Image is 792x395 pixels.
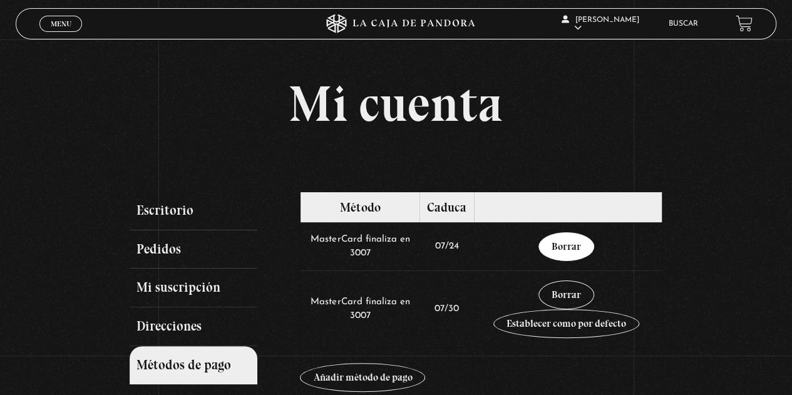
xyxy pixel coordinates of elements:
a: Borrar [538,232,594,261]
a: Métodos de pago [130,346,257,385]
a: Escritorio [130,192,257,230]
a: Mi suscripción [130,269,257,307]
span: Cerrar [46,30,76,39]
a: Pedidos [130,230,257,269]
td: 07/30 [419,270,474,347]
a: Direcciones [130,307,257,346]
span: [PERSON_NAME] [562,16,639,32]
a: Borrar [538,280,594,309]
span: Menu [51,20,71,28]
span: Método [340,200,381,215]
td: MasterCard finaliza en 3007 [301,270,419,347]
td: MasterCard finaliza en 3007 [301,222,419,270]
td: 07/24 [419,222,474,270]
a: View your shopping cart [736,15,753,32]
a: Establecer como por defecto [493,309,639,338]
a: Añadir método de pago [300,363,425,392]
h1: Mi cuenta [130,79,662,129]
a: Buscar [669,20,698,28]
span: Caduca [427,200,466,215]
